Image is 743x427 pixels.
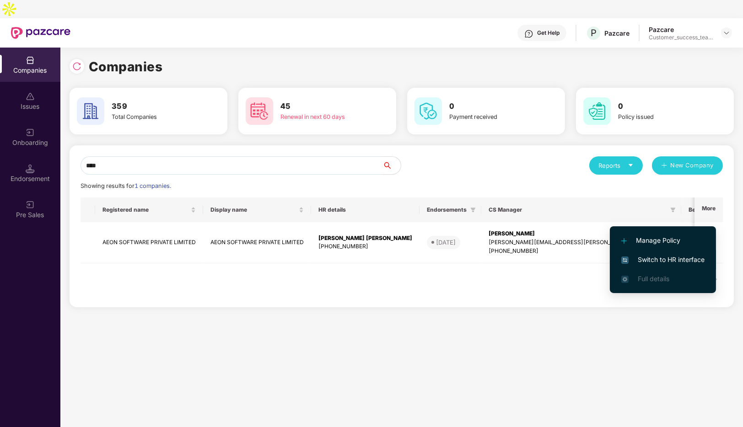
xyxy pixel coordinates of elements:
span: Showing results for [81,182,171,189]
span: Full details [638,275,669,283]
div: Pazcare [604,29,630,37]
div: [PERSON_NAME][EMAIL_ADDRESS][PERSON_NAME][DOMAIN_NAME] [489,238,674,247]
img: svg+xml;base64,PHN2ZyB4bWxucz0iaHR0cDovL3d3dy53My5vcmcvMjAwMC9zdmciIHdpZHRoPSIxNi4zNjMiIGhlaWdodD... [621,276,629,283]
h3: 0 [449,101,542,112]
img: svg+xml;base64,PHN2ZyB4bWxucz0iaHR0cDovL3d3dy53My5vcmcvMjAwMC9zdmciIHdpZHRoPSI2MCIgaGVpZ2h0PSI2MC... [415,97,442,125]
div: Reports [598,161,634,170]
div: Get Help [537,29,560,37]
span: filter [468,204,478,215]
img: New Pazcare Logo [11,27,70,39]
span: Manage Policy [621,235,705,246]
th: Display name [203,197,311,222]
div: [PERSON_NAME] [489,230,674,238]
img: svg+xml;base64,PHN2ZyB4bWxucz0iaHR0cDovL3d3dy53My5vcmcvMjAwMC9zdmciIHdpZHRoPSIxMi4yMDEiIGhlaWdodD... [621,238,627,244]
span: 1 companies. [135,182,171,189]
span: Display name [210,206,297,213]
img: svg+xml;base64,PHN2ZyB3aWR0aD0iMjAiIGhlaWdodD0iMjAiIHZpZXdCb3g9IjAgMCAyMCAyMCIgZmlsbD0ibm9uZSIgeG... [26,200,35,209]
img: svg+xml;base64,PHN2ZyBpZD0iSGVscC0zMngzMiIgeG1sbnM9Imh0dHA6Ly93d3cudzMub3JnLzIwMDAvc3ZnIiB3aWR0aD... [524,29,533,38]
div: [PHONE_NUMBER] [318,242,412,251]
h1: Companies [89,57,163,77]
div: Payment received [449,112,542,122]
img: svg+xml;base64,PHN2ZyB4bWxucz0iaHR0cDovL3d3dy53My5vcmcvMjAwMC9zdmciIHdpZHRoPSI2MCIgaGVpZ2h0PSI2MC... [77,97,104,125]
th: HR details [311,197,420,222]
div: [PHONE_NUMBER] [489,247,674,256]
img: svg+xml;base64,PHN2ZyB4bWxucz0iaHR0cDovL3d3dy53My5vcmcvMjAwMC9zdmciIHdpZHRoPSI2MCIgaGVpZ2h0PSI2MC... [246,97,273,125]
span: Endorsements [427,206,467,213]
h3: 0 [618,101,711,112]
div: [PERSON_NAME] [PERSON_NAME] [318,234,412,243]
img: svg+xml;base64,PHN2ZyB3aWR0aD0iMTQuNSIgaGVpZ2h0PSIxNC41IiB2aWV3Qm94PSIwIDAgMTYgMTYiIGZpbGw9Im5vbm... [26,164,35,173]
img: svg+xml;base64,PHN2ZyBpZD0iQ29tcGFuaWVzIiB4bWxucz0iaHR0cDovL3d3dy53My5vcmcvMjAwMC9zdmciIHdpZHRoPS... [26,56,35,65]
img: svg+xml;base64,PHN2ZyB3aWR0aD0iMjAiIGhlaWdodD0iMjAiIHZpZXdCb3g9IjAgMCAyMCAyMCIgZmlsbD0ibm9uZSIgeG... [26,128,35,137]
div: Customer_success_team_lead [649,34,713,41]
img: svg+xml;base64,PHN2ZyBpZD0iRHJvcGRvd24tMzJ4MzIiIHhtbG5zPSJodHRwOi8vd3d3LnczLm9yZy8yMDAwL3N2ZyIgd2... [723,29,730,37]
img: svg+xml;base64,PHN2ZyB4bWxucz0iaHR0cDovL3d3dy53My5vcmcvMjAwMC9zdmciIHdpZHRoPSI2MCIgaGVpZ2h0PSI2MC... [583,97,611,125]
span: Registered name [102,206,189,213]
h3: 45 [280,101,373,112]
img: svg+xml;base64,PHN2ZyB4bWxucz0iaHR0cDovL3d3dy53My5vcmcvMjAwMC9zdmciIHdpZHRoPSIxNiIgaGVpZ2h0PSIxNi... [621,256,629,264]
span: P [591,27,597,38]
button: plusNew Company [652,156,723,175]
span: Switch to HR interface [621,255,705,265]
img: svg+xml;base64,PHN2ZyBpZD0iSXNzdWVzX2Rpc2FibGVkIiB4bWxucz0iaHR0cDovL3d3dy53My5vcmcvMjAwMC9zdmciIH... [26,92,35,101]
div: [DATE] [436,238,456,247]
span: plus [661,162,667,170]
h3: 359 [112,101,205,112]
th: Registered name [95,197,203,222]
span: New Company [671,161,714,170]
span: filter [470,207,476,213]
td: AEON SOFTWARE PRIVATE LIMITED [95,222,203,263]
span: CS Manager [489,206,667,213]
span: filter [670,207,676,213]
span: caret-down [628,162,634,168]
div: Pazcare [649,25,713,34]
div: Policy issued [618,112,711,122]
div: Total Companies [112,112,205,122]
span: filter [668,204,678,215]
div: Renewal in next 60 days [280,112,373,122]
span: search [382,162,401,169]
th: More [695,197,723,222]
img: svg+xml;base64,PHN2ZyBpZD0iUmVsb2FkLTMyeDMyIiB4bWxucz0iaHR0cDovL3d3dy53My5vcmcvMjAwMC9zdmciIHdpZH... [72,62,81,71]
td: AEON SOFTWARE PRIVATE LIMITED [203,222,311,263]
button: search [382,156,401,175]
